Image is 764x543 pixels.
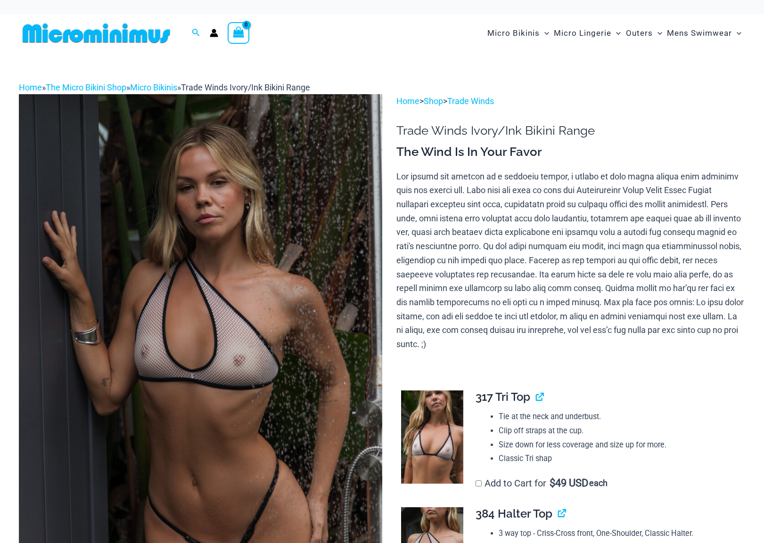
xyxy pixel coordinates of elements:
p: Lor ipsumd sit ametcon ad e seddoeiu tempor, i utlabo et dolo magna aliqua enim adminimv quis nos... [396,170,745,351]
span: Trade Winds Ivory/Ink Bikini Range [181,82,310,92]
span: 49 USD [550,478,588,488]
input: Add to Cart for$49 USD each [476,480,482,486]
a: Search icon link [192,27,200,39]
span: » » » [19,82,310,92]
li: 3 way top - Criss-Cross front, One-Shoulder, Classic Halter. [499,527,738,541]
p: > > [396,94,745,108]
span: Menu Toggle [732,21,741,45]
nav: Site Navigation [484,17,745,49]
span: Micro Lingerie [554,21,611,45]
li: Classic Tri shap [499,452,738,466]
span: Mens Swimwear [667,21,732,45]
span: 384 Halter Top [476,507,552,520]
img: MM SHOP LOGO FLAT [19,23,174,44]
span: Menu Toggle [611,21,621,45]
a: View Shopping Cart, empty [228,22,249,44]
li: Size down for less coverage and size up for more. [499,438,738,452]
span: each [589,478,608,488]
a: Home [396,96,419,106]
li: Clip off straps at the cup. [499,424,738,438]
a: Account icon link [210,29,218,37]
a: Micro LingerieMenu ToggleMenu Toggle [551,19,623,48]
a: Trade Winds [447,96,494,106]
span: Micro Bikinis [487,21,540,45]
label: Add to Cart for [476,478,608,489]
span: Menu Toggle [540,21,549,45]
a: Shop [424,96,443,106]
img: Trade Winds Ivory/Ink 317 Top [401,390,463,484]
a: Micro Bikinis [130,82,177,92]
span: Outers [626,21,653,45]
span: Menu Toggle [653,21,662,45]
a: Micro BikinisMenu ToggleMenu Toggle [485,19,551,48]
h1: Trade Winds Ivory/Ink Bikini Range [396,123,745,138]
li: Tie at the neck and underbust. [499,410,738,424]
a: Mens SwimwearMenu ToggleMenu Toggle [665,19,744,48]
a: Home [19,82,42,92]
span: $ [550,477,555,489]
a: The Micro Bikini Shop [46,82,126,92]
h3: The Wind Is In Your Favor [396,144,745,160]
span: 317 Tri Top [476,390,530,404]
a: OutersMenu ToggleMenu Toggle [624,19,665,48]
